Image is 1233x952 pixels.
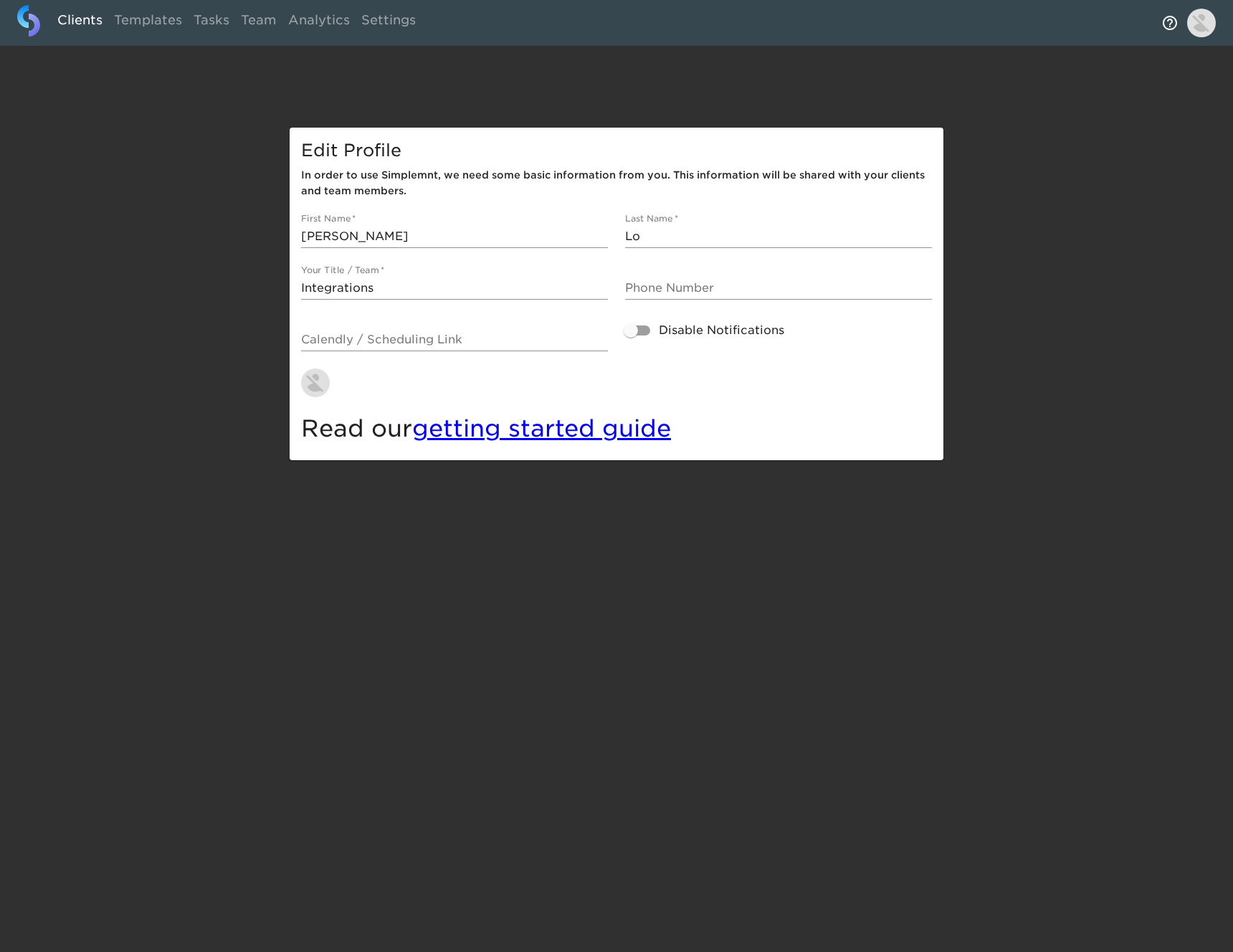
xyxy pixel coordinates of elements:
[412,414,671,442] a: getting started guide
[625,214,678,223] label: Last Name
[356,5,422,40] a: Settings
[659,322,784,339] span: Disable Notifications
[301,414,932,443] h4: Read our
[292,360,338,406] button: Change Profile Picture
[52,5,108,40] a: Clients
[17,5,40,37] img: logo
[1153,6,1187,40] button: notifications
[235,5,282,40] a: Team
[301,168,932,199] h6: In order to use Simplemnt, we need some basic information from you. This information will be shar...
[188,5,235,40] a: Tasks
[108,5,188,40] a: Templates
[301,266,384,275] label: Your Title / Team
[1187,9,1216,37] img: Profile
[301,368,330,397] img: AAuE7mBAMVP-QLKT0UxcRMlKCJ_3wrhyfoDdiz0wNcS2
[301,214,356,223] label: First Name
[301,139,932,162] h5: Edit Profile
[282,5,356,40] a: Analytics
